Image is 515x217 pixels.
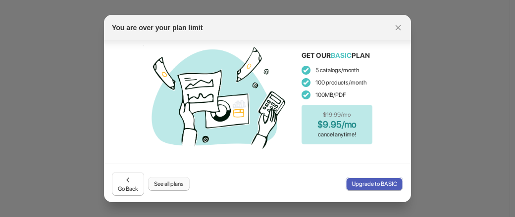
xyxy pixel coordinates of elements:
[302,50,370,60] p: GET OUR PLAN
[302,90,372,100] p: 100MB/PDF
[318,130,356,139] p: cancel anytime!
[302,65,372,75] p: 5 catalogs/month
[118,175,138,193] span: Go Back
[302,78,372,87] p: 100 products/month
[342,119,357,130] span: /mo
[346,177,403,191] button: Upgrade to BASIC
[143,39,292,153] img: finances
[112,23,203,33] h2: You are over your plan limit
[352,180,397,188] span: Upgrade to BASIC
[112,172,144,196] button: Go Back
[323,110,351,120] p: $ 19.99 /mo
[148,177,190,191] button: See all plans
[154,180,184,188] span: See all plans
[317,120,357,130] p: $ 9.95
[331,51,352,59] span: BASIC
